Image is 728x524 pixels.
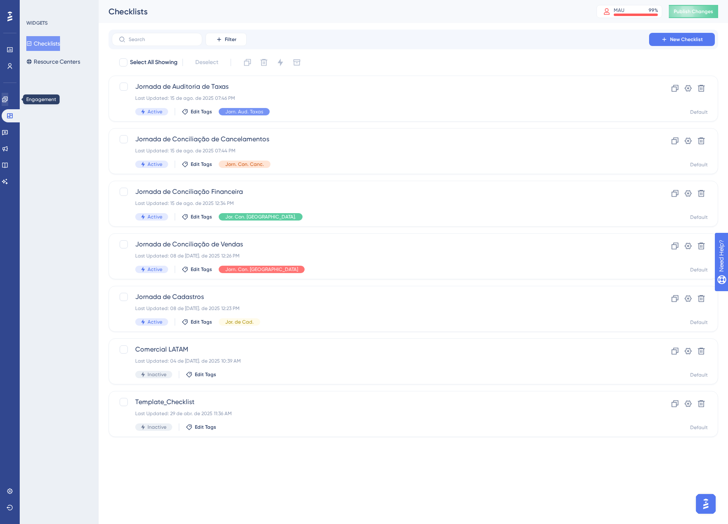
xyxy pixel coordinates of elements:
div: Last Updated: 15 de ago. de 2025 12:34 PM [135,200,626,207]
button: Edit Tags [182,319,212,325]
button: Checklists [26,36,60,51]
span: Template_Checklist [135,397,626,407]
span: Deselect [195,57,218,67]
div: Last Updated: 04 de [DATE]. de 2025 10:39 AM [135,358,626,364]
span: Edit Tags [195,371,216,378]
div: Default [690,424,708,431]
div: WIDGETS [26,20,48,26]
span: Jor. Con. [GEOGRAPHIC_DATA]. [225,214,296,220]
div: Last Updated: 08 de [DATE]. de 2025 12:26 PM [135,253,626,259]
div: Last Updated: 15 de ago. de 2025 07:46 PM [135,95,626,101]
span: Active [148,266,162,273]
span: Edit Tags [191,266,212,273]
button: Edit Tags [182,266,212,273]
div: Default [690,267,708,273]
button: Edit Tags [186,371,216,378]
span: Jorn. Con. Canc. [225,161,264,168]
div: Checklists [109,6,576,17]
span: Publish Changes [674,8,713,15]
span: Jornada de Auditoria de Taxas [135,82,626,92]
button: Edit Tags [182,161,212,168]
span: Active [148,319,162,325]
div: Last Updated: 08 de [DATE]. de 2025 12:23 PM [135,305,626,312]
span: Active [148,161,162,168]
div: Default [690,372,708,378]
span: Jornada de Conciliação de Vendas [135,239,626,249]
span: Active [148,108,162,115]
input: Search [129,37,195,42]
span: Edit Tags [191,161,212,168]
div: Last Updated: 15 de ago. de 2025 07:44 PM [135,147,626,154]
span: Jornada de Conciliação Financeira [135,187,626,197]
span: Comercial LATAM [135,345,626,354]
span: Jor. de Cad. [225,319,254,325]
button: Filter [206,33,247,46]
button: Edit Tags [182,214,212,220]
button: Edit Tags [186,424,216,430]
button: Deselect [188,55,226,70]
button: Publish Changes [669,5,718,18]
span: Active [148,214,162,220]
span: Edit Tags [191,214,212,220]
div: Default [690,319,708,326]
span: Jornada de Cadastros [135,292,626,302]
span: Filter [225,36,236,43]
span: Inactive [148,371,166,378]
span: New Checklist [670,36,703,43]
iframe: UserGuiding AI Assistant Launcher [693,492,718,516]
span: Edit Tags [191,319,212,325]
span: Select All Showing [130,57,178,67]
span: Need Help? [19,2,51,12]
span: Jorn. Aud. Taxas [225,108,263,115]
span: Jorn. Con. [GEOGRAPHIC_DATA] [225,266,298,273]
div: Default [690,214,708,221]
span: Edit Tags [195,424,216,430]
button: Edit Tags [182,108,212,115]
div: MAU [614,7,624,14]
span: Inactive [148,424,166,430]
div: Default [690,161,708,168]
button: Resource Centers [26,54,80,69]
span: Jornada de Conciliação de Cancelamentos [135,134,626,144]
div: 99 % [649,7,658,14]
div: Default [690,109,708,115]
div: Last Updated: 29 de abr. de 2025 11:36 AM [135,410,626,417]
span: Edit Tags [191,108,212,115]
button: New Checklist [649,33,715,46]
